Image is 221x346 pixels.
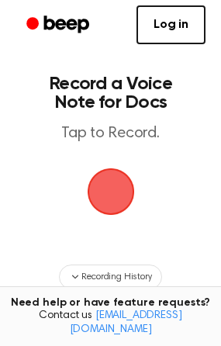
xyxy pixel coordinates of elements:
[16,10,103,40] a: Beep
[88,168,134,215] img: Beep Logo
[136,5,205,44] a: Log in
[28,74,193,112] h1: Record a Voice Note for Docs
[28,124,193,144] p: Tap to Record.
[9,310,212,337] span: Contact us
[81,270,151,284] span: Recording History
[70,310,182,335] a: [EMAIL_ADDRESS][DOMAIN_NAME]
[59,265,161,289] button: Recording History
